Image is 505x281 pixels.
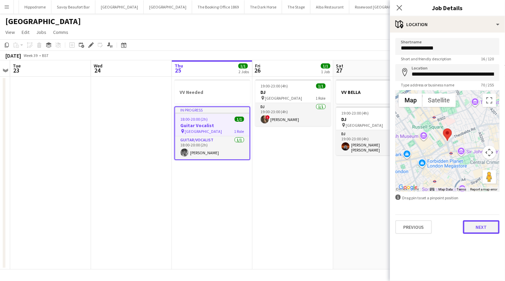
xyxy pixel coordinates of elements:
[483,94,496,107] button: Toggle fullscreen view
[36,29,46,35] span: Jobs
[395,195,500,201] div: Drag pin to set a pinpoint position
[175,122,250,128] h3: Guitar Vocalist
[53,29,68,35] span: Comms
[395,220,432,234] button: Previous
[397,183,419,192] img: Google
[470,187,498,191] a: Report a map error
[175,89,250,95] h3: VV Needed
[316,96,326,101] span: 1 Role
[94,63,102,69] span: Wed
[395,56,457,61] span: Short and friendly description
[174,66,183,74] span: 25
[255,89,331,95] h3: DJ
[254,66,261,74] span: 26
[3,28,18,37] a: View
[144,0,192,14] button: [GEOGRAPHIC_DATA]
[238,63,248,68] span: 1/1
[342,111,369,116] span: 19:00-23:00 (4h)
[397,183,419,192] a: Open this area in Google Maps (opens a new window)
[321,69,330,74] div: 1 Job
[5,52,21,59] div: [DATE]
[336,89,412,95] h3: VV BELLA
[483,170,496,184] button: Drag Pegman onto the map to open Street View
[336,116,412,122] h3: DJ
[93,66,102,74] span: 24
[390,3,505,12] h3: Job Details
[266,115,270,119] span: !
[42,53,49,58] div: BST
[50,28,71,37] a: Comms
[282,0,311,14] button: The Stage
[399,94,422,107] button: Show street map
[51,0,95,14] button: Savoy Beaufort Bar
[255,103,331,126] app-card-role: DJ1/119:00-23:00 (4h)![PERSON_NAME]
[19,28,32,37] a: Edit
[185,129,222,134] span: [GEOGRAPHIC_DATA]
[234,129,244,134] span: 1 Role
[335,66,344,74] span: 27
[181,117,208,122] span: 18:00-20:00 (2h)
[255,79,331,126] app-job-card: 19:00-23:00 (4h)1/1DJ [GEOGRAPHIC_DATA]1 RoleDJ1/119:00-23:00 (4h)![PERSON_NAME]
[95,0,144,14] button: [GEOGRAPHIC_DATA]
[261,83,288,88] span: 19:00-23:00 (4h)
[311,0,349,14] button: Alba Restaurant
[192,0,245,14] button: The Booking Office 1869
[175,106,250,160] app-job-card: In progress18:00-20:00 (2h)1/1Guitar Vocalist [GEOGRAPHIC_DATA]1 RoleGuitar/Vocalist1/118:00-20:0...
[175,79,250,104] app-job-card: VV Needed
[5,29,15,35] span: View
[265,96,302,101] span: [GEOGRAPHIC_DATA]
[390,16,505,33] div: Location
[5,16,81,26] h1: [GEOGRAPHIC_DATA]
[316,83,326,88] span: 1/1
[483,146,496,159] button: Map camera controls
[13,63,21,69] span: Tue
[349,0,416,14] button: Rosewood [GEOGRAPHIC_DATA]
[175,107,250,113] div: In progress
[463,220,500,234] button: Next
[430,187,435,192] button: Keyboard shortcuts
[336,130,412,155] app-card-role: DJ1/119:00-23:00 (4h)[PERSON_NAME] [PERSON_NAME]
[255,63,261,69] span: Fri
[245,0,282,14] button: The Dark Horse
[336,63,344,69] span: Sat
[336,106,412,155] app-job-card: 19:00-23:00 (4h)1/1DJ [GEOGRAPHIC_DATA]1 RoleDJ1/119:00-23:00 (4h)[PERSON_NAME] [PERSON_NAME]
[321,63,330,68] span: 1/1
[476,82,500,87] span: 70 / 255
[235,117,244,122] span: 1/1
[239,69,249,74] div: 2 Jobs
[175,136,250,159] app-card-role: Guitar/Vocalist1/118:00-20:00 (2h)[PERSON_NAME]
[19,0,51,14] button: Hippodrome
[395,82,460,87] span: Type address or business name
[22,29,29,35] span: Edit
[22,53,39,58] span: Week 39
[457,187,466,191] a: Terms (opens in new tab)
[439,187,453,192] button: Map Data
[476,56,500,61] span: 16 / 120
[33,28,49,37] a: Jobs
[422,94,456,107] button: Show satellite imagery
[175,63,183,69] span: Thu
[12,66,21,74] span: 23
[336,79,412,104] app-job-card: VV BELLA
[346,123,383,128] span: [GEOGRAPHIC_DATA]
